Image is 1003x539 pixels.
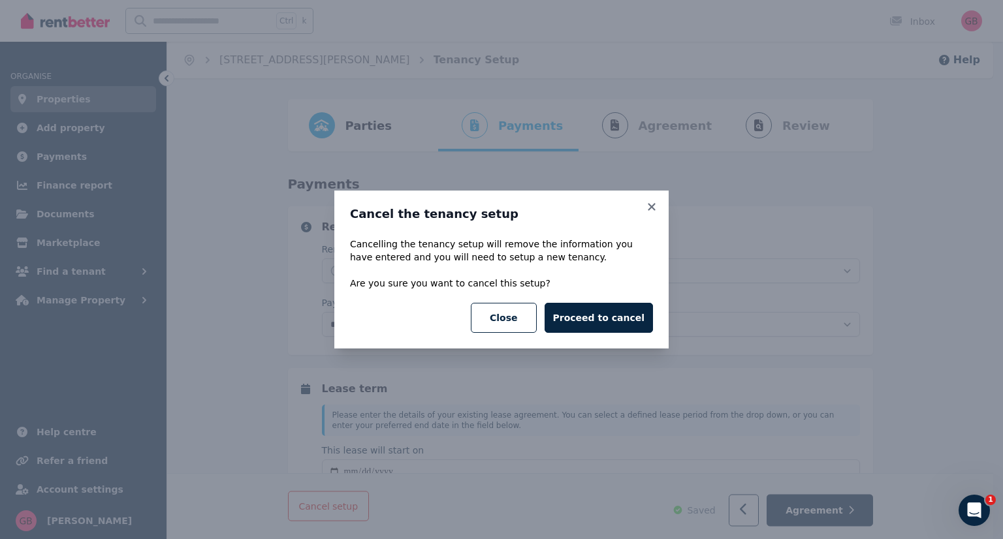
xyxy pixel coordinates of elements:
[350,238,653,264] p: Cancelling the tenancy setup will remove the information you have entered and you will need to se...
[350,206,653,222] h3: Cancel the tenancy setup
[350,277,653,290] p: Are you sure you want to cancel this setup?
[959,495,990,526] iframe: Intercom live chat
[985,495,996,505] span: 1
[545,303,653,333] button: Proceed to cancel
[471,303,537,333] button: Close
